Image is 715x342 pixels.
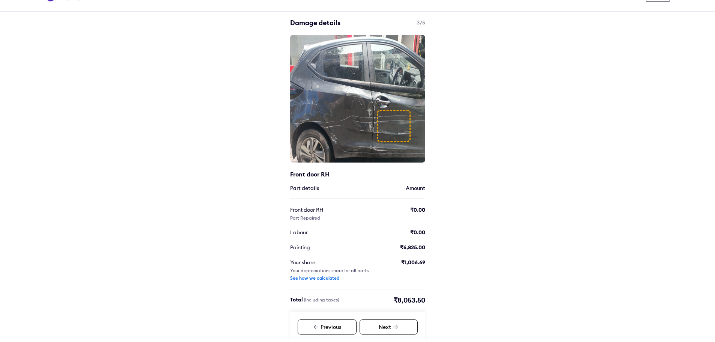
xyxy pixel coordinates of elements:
[400,244,425,251] div: ₹6,825.00
[298,319,357,334] div: Previous
[290,244,359,251] div: Painting
[290,35,425,163] img: image
[290,170,380,178] div: Front door RH
[290,275,339,281] div: See how we calculated
[304,297,339,303] span: (Including taxes)
[410,206,425,214] div: ₹0.00
[360,319,418,334] div: Next
[290,206,359,214] div: Front door RH
[410,229,425,236] div: ₹0.00
[290,215,320,221] div: Part Repaired
[406,184,425,192] div: Amount
[290,259,359,266] div: Your share
[290,268,369,274] div: Your depreciations share for all parts
[417,18,425,27] span: 3/5
[401,259,425,266] div: ₹1,006.69
[393,296,425,305] div: ₹8,053.50
[290,229,359,236] div: Labour
[290,184,319,192] div: Part details
[290,296,339,305] div: Total
[290,18,425,27] div: Damage details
